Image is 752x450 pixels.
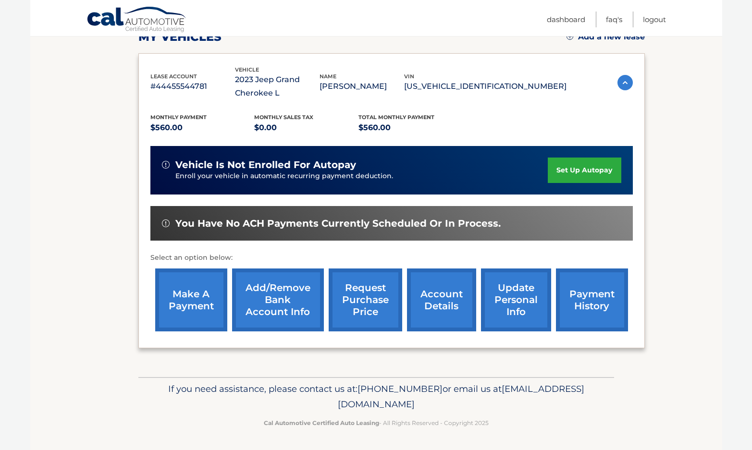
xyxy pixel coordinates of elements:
a: Logout [643,12,666,27]
span: Total Monthly Payment [358,114,434,121]
p: If you need assistance, please contact us at: or email us at [145,381,608,412]
a: payment history [556,268,628,331]
p: - All Rights Reserved - Copyright 2025 [145,418,608,428]
span: You have no ACH payments currently scheduled or in process. [175,218,501,230]
a: Add a new lease [567,32,645,42]
p: $0.00 [254,121,358,134]
p: $560.00 [358,121,463,134]
p: [PERSON_NAME] [320,80,404,93]
span: [EMAIL_ADDRESS][DOMAIN_NAME] [338,383,584,410]
span: vehicle is not enrolled for autopay [175,159,356,171]
p: Enroll your vehicle in automatic recurring payment deduction. [175,171,548,182]
p: #44455544781 [150,80,235,93]
p: $560.00 [150,121,255,134]
img: alert-white.svg [162,161,170,169]
p: [US_VEHICLE_IDENTIFICATION_NUMBER] [404,80,567,93]
span: vin [404,73,414,80]
span: [PHONE_NUMBER] [358,383,443,394]
img: accordion-active.svg [617,75,633,90]
span: lease account [150,73,197,80]
h2: my vehicles [138,30,222,44]
p: 2023 Jeep Grand Cherokee L [235,73,320,100]
p: Select an option below: [150,252,633,264]
img: add.svg [567,33,573,40]
a: FAQ's [606,12,622,27]
span: Monthly sales Tax [254,114,313,121]
strong: Cal Automotive Certified Auto Leasing [264,419,379,426]
a: Dashboard [547,12,585,27]
a: request purchase price [329,268,402,331]
a: make a payment [155,268,227,331]
span: name [320,73,336,80]
a: account details [407,268,476,331]
a: set up autopay [548,158,621,183]
a: Add/Remove bank account info [232,268,324,331]
a: update personal info [481,268,551,331]
span: Monthly Payment [150,114,207,121]
span: vehicle [235,66,259,73]
a: Cal Automotive [86,6,187,34]
img: alert-white.svg [162,219,170,227]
